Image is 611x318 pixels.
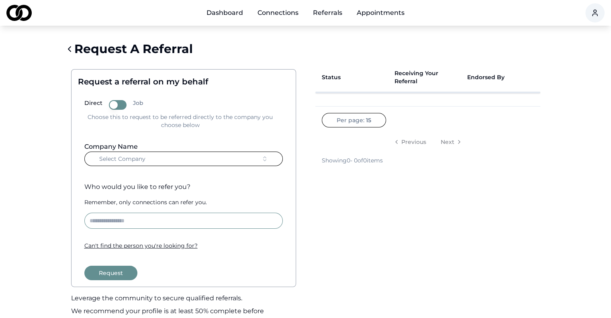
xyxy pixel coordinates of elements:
nav: pagination [322,134,534,150]
a: Dashboard [200,5,249,21]
span: Select Company [99,155,145,163]
button: Request [84,266,137,280]
span: Receiving Your Referral [394,69,461,85]
div: Showing 0 - 0 of 0 items [322,156,383,164]
div: Who would you like to refer you? [84,182,283,192]
label: Job [133,100,143,110]
div: Choose this to request to be referred directly to the company you choose below [84,113,276,129]
span: Endorsed By [467,73,533,81]
p: Leverage the community to secure qualified referrals. [71,293,296,303]
nav: Main [200,5,411,21]
span: 15 [366,116,371,124]
div: Remember, only connections can refer you. [84,198,283,206]
a: Connections [251,5,305,21]
div: Request A Referral [65,42,547,56]
div: Can ' t find the person you ' re looking for? [84,242,283,250]
label: Direct [84,100,102,110]
label: Company Name [84,143,138,150]
button: Per page:15 [322,113,386,127]
a: Referrals [307,5,349,21]
div: Request a referral on my behalf [78,76,283,87]
span: Status [322,73,388,81]
img: logo [6,5,32,21]
a: Appointments [350,5,411,21]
